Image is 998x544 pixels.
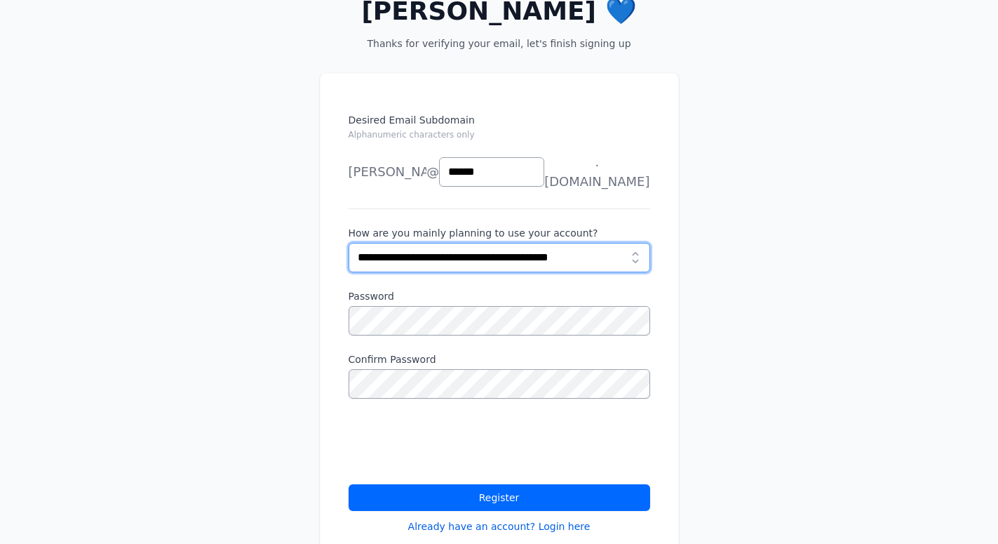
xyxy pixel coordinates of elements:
[349,158,426,186] li: [PERSON_NAME]
[349,289,650,303] label: Password
[426,162,439,182] span: @
[349,226,650,240] label: How are you mainly planning to use your account?
[349,113,650,150] label: Desired Email Subdomain
[408,519,591,533] a: Already have an account? Login here
[342,37,656,51] p: Thanks for verifying your email, let's finish signing up
[544,152,649,192] span: .[DOMAIN_NAME]
[349,352,650,366] label: Confirm Password
[349,130,475,140] small: Alphanumeric characters only
[349,484,650,511] button: Register
[349,416,562,470] iframe: reCAPTCHA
